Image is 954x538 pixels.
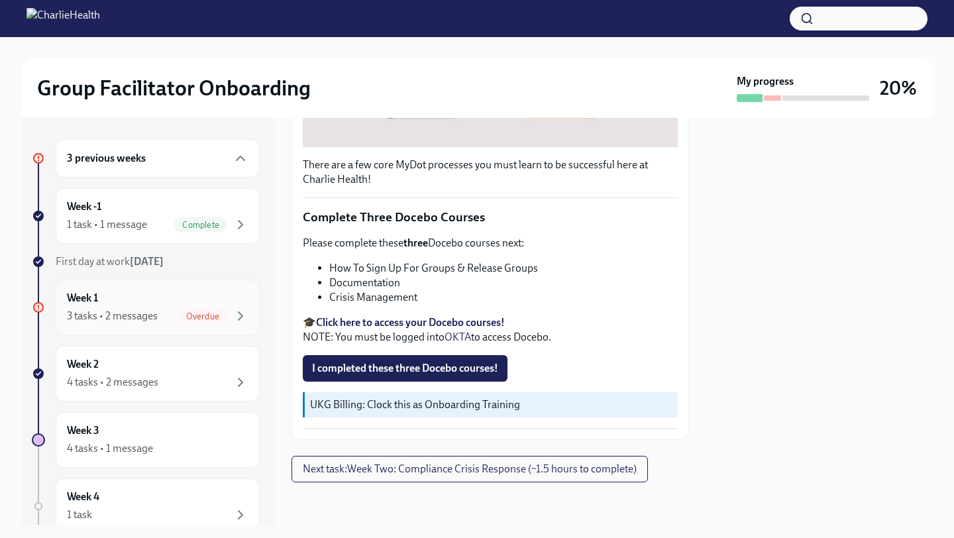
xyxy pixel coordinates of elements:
[737,74,794,89] strong: My progress
[67,490,99,504] h6: Week 4
[32,188,260,244] a: Week -11 task • 1 messageComplete
[56,255,164,268] span: First day at work
[303,158,678,187] p: There are a few core MyDot processes you must learn to be successful here at Charlie Health!
[303,236,678,250] p: Please complete these Docebo courses next:
[67,508,92,522] div: 1 task
[303,462,637,476] span: Next task : Week Two: Compliance Crisis Response (~1.5 hours to complete)
[178,311,227,321] span: Overdue
[303,355,507,382] button: I completed these three Docebo courses!
[26,8,100,29] img: CharlieHealth
[67,291,98,305] h6: Week 1
[37,75,311,101] h2: Group Facilitator Onboarding
[32,254,260,269] a: First day at work[DATE]
[56,139,260,178] div: 3 previous weeks
[310,398,672,412] p: UKG Billing: Clock this as Onboarding Training
[32,478,260,534] a: Week 41 task
[32,346,260,402] a: Week 24 tasks • 2 messages
[32,280,260,335] a: Week 13 tasks • 2 messagesOverdue
[32,412,260,468] a: Week 34 tasks • 1 message
[67,357,99,372] h6: Week 2
[329,276,678,290] li: Documentation
[316,316,505,329] a: Click here to access your Docebo courses!
[880,76,917,100] h3: 20%
[67,199,101,214] h6: Week -1
[67,441,153,456] div: 4 tasks • 1 message
[329,261,678,276] li: How To Sign Up For Groups & Release Groups
[67,375,158,390] div: 4 tasks • 2 messages
[312,362,498,375] span: I completed these three Docebo courses!
[174,220,227,230] span: Complete
[303,209,678,226] p: Complete Three Docebo Courses
[67,151,146,166] h6: 3 previous weeks
[303,315,678,345] p: 🎓 NOTE: You must be logged into to access Docebo.
[130,255,164,268] strong: [DATE]
[403,237,428,249] strong: three
[67,217,147,232] div: 1 task • 1 message
[445,331,471,343] a: OKTA
[67,309,158,323] div: 3 tasks • 2 messages
[329,290,678,305] li: Crisis Management
[67,423,99,438] h6: Week 3
[291,456,648,482] button: Next task:Week Two: Compliance Crisis Response (~1.5 hours to complete)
